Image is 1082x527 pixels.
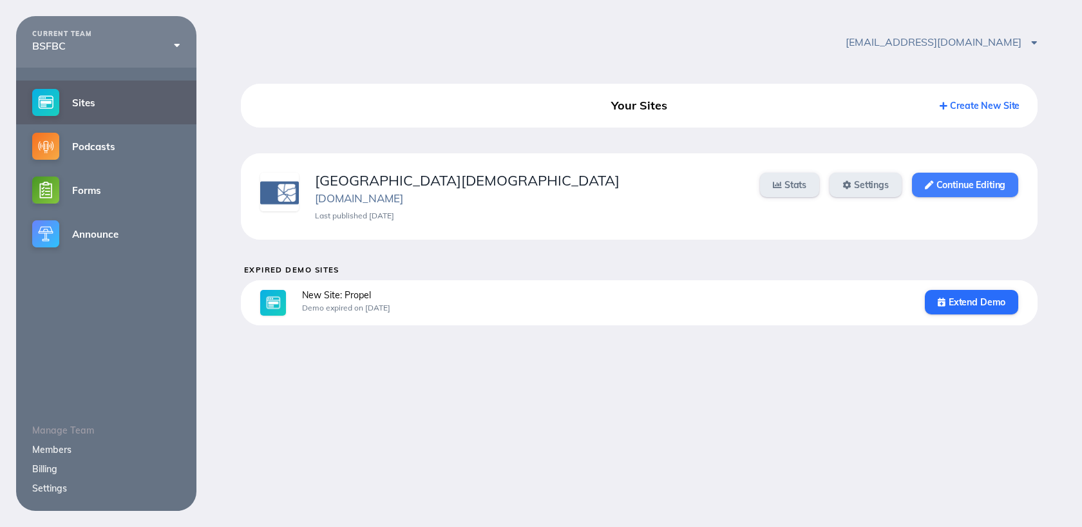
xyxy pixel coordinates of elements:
[32,483,67,494] a: Settings
[260,290,286,316] img: sites-large@2x.jpg
[16,81,196,124] a: Sites
[260,173,299,211] img: yq5zxkx1cggc1jet.png
[32,133,59,160] img: podcasts-small@2x.png
[302,290,909,300] div: New Site: Propel
[302,303,909,312] div: Demo expired on [DATE]
[315,191,403,205] a: [DOMAIN_NAME]
[32,89,59,116] img: sites-small@2x.png
[32,30,180,38] div: CURRENT TEAM
[244,265,1038,274] h5: Expired Demo Sites
[912,173,1018,197] a: Continue Editing
[32,177,59,204] img: forms-small@2x.png
[940,100,1020,111] a: Create New Site
[846,35,1038,48] span: [EMAIL_ADDRESS][DOMAIN_NAME]
[16,124,196,168] a: Podcasts
[32,444,71,455] a: Members
[830,173,902,197] a: Settings
[32,463,57,475] a: Billing
[315,173,744,189] div: [GEOGRAPHIC_DATA][DEMOGRAPHIC_DATA]
[925,290,1018,314] a: Extend Demo
[513,94,766,117] div: Your Sites
[32,425,94,436] span: Manage Team
[32,220,59,247] img: announce-small@2x.png
[32,40,180,52] div: BSFBC
[16,212,196,256] a: Announce
[760,173,819,197] a: Stats
[315,211,744,220] div: Last published [DATE]
[16,168,196,212] a: Forms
